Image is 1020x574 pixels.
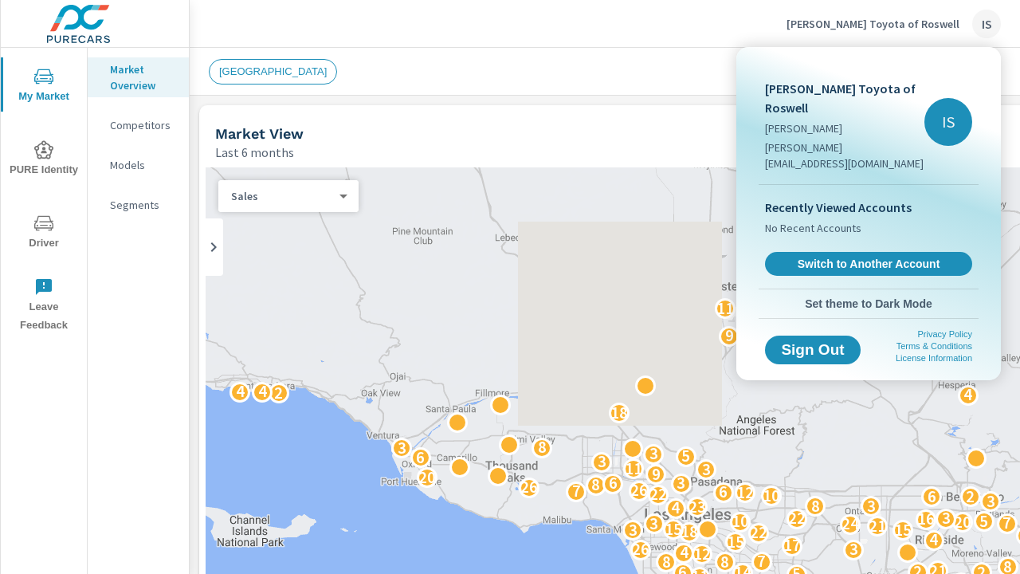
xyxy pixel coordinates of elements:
span: No Recent Accounts [765,217,972,239]
p: [PERSON_NAME] Toyota of Roswell [765,79,924,117]
p: [PERSON_NAME][EMAIL_ADDRESS][DOMAIN_NAME] [765,140,924,171]
span: Switch to Another Account [774,257,963,271]
span: Sign Out [778,343,848,357]
button: Set theme to Dark Mode [759,289,979,318]
p: Recently Viewed Accounts [765,198,972,217]
a: Terms & Conditions [896,341,972,351]
button: Sign Out [765,336,861,364]
a: License Information [896,353,972,363]
span: Set theme to Dark Mode [765,297,972,311]
div: IS [924,98,972,146]
a: Switch to Another Account [765,252,972,276]
a: Privacy Policy [918,329,972,339]
p: [PERSON_NAME] [765,120,924,136]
